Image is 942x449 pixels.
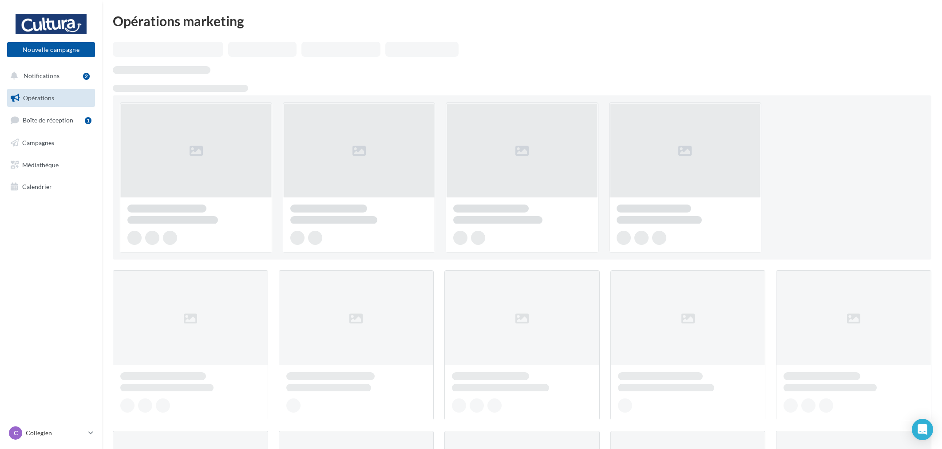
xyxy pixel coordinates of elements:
span: C [14,429,18,437]
span: Campagnes [22,139,54,146]
a: Campagnes [5,134,97,152]
button: Notifications 2 [5,67,93,85]
a: C Collegien [7,425,95,441]
button: Nouvelle campagne [7,42,95,57]
span: Opérations [23,94,54,102]
div: Opérations marketing [113,14,931,28]
a: Opérations [5,89,97,107]
a: Calendrier [5,177,97,196]
span: Calendrier [22,183,52,190]
a: Médiathèque [5,156,97,174]
span: Notifications [24,72,59,79]
p: Collegien [26,429,85,437]
div: 2 [83,73,90,80]
span: Boîte de réception [23,116,73,124]
span: Médiathèque [22,161,59,168]
a: Boîte de réception1 [5,110,97,130]
div: 1 [85,117,91,124]
div: Open Intercom Messenger [912,419,933,440]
